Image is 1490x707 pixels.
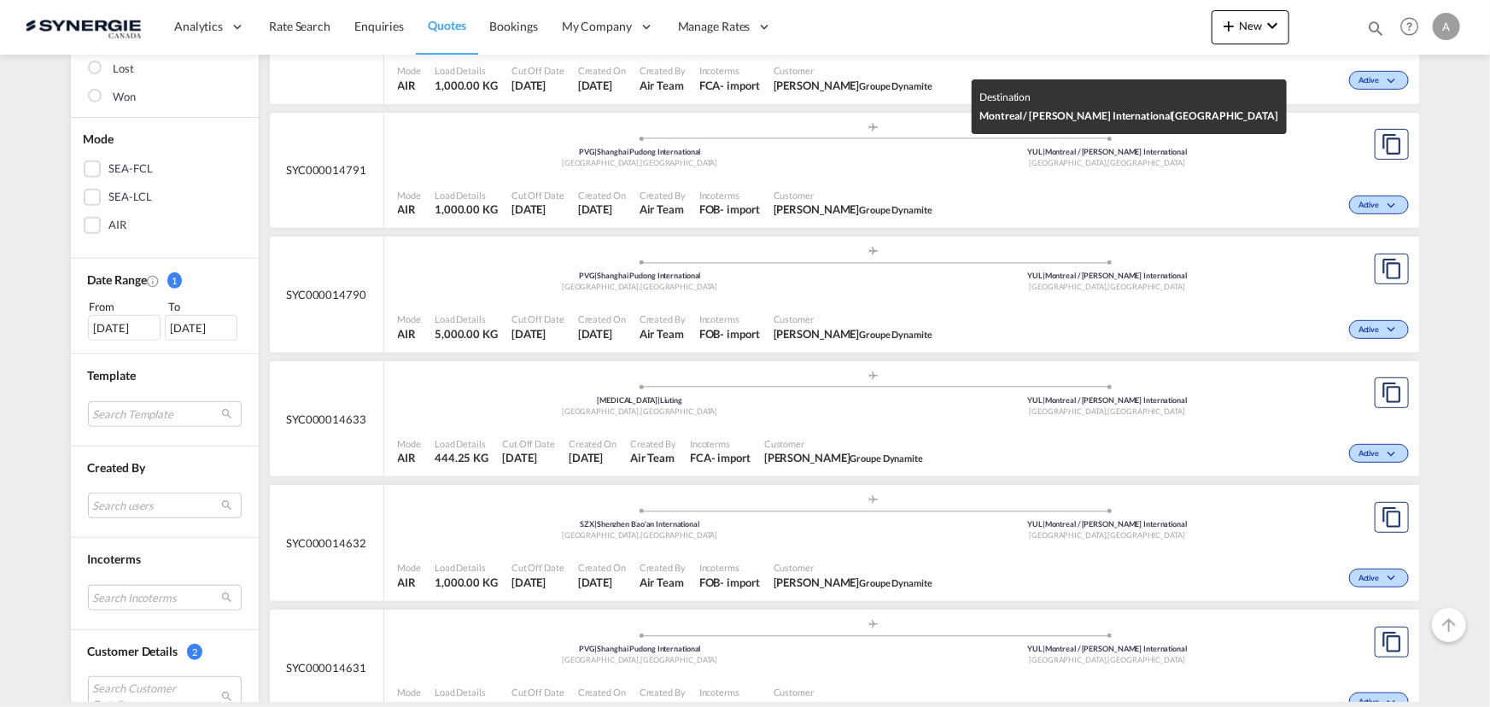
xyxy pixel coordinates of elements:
span: Air Team [640,326,686,342]
div: To [167,298,242,315]
span: Mode [84,131,114,146]
span: [GEOGRAPHIC_DATA] [1108,158,1185,167]
span: Mode [398,313,422,325]
span: Groupe Dynamite [859,80,932,91]
div: From [88,298,163,315]
span: YUL Montreal / [PERSON_NAME] International [1027,147,1187,156]
span: Bookings [490,19,538,33]
span: Manage Rates [678,18,751,35]
md-icon: icon-chevron-down [1384,77,1405,86]
span: Analytics [174,18,223,35]
div: A [1433,13,1460,40]
div: icon-magnify [1366,19,1385,44]
div: AIR [109,217,127,234]
span: AIR [398,326,422,342]
div: Won [114,89,137,106]
span: Cut Off Date [511,64,564,77]
span: Incoterms [690,437,751,450]
div: SEA-LCL [109,189,152,206]
span: Active [1359,324,1383,336]
div: SYC000014790 assets/icons/custom/ship-fill.svgassets/icons/custom/roll-o-plane.svgOriginShanghai ... [270,237,1420,353]
span: YUL Montreal / [PERSON_NAME] International [1027,395,1187,405]
span: PVG Shanghai Pudong International [579,644,701,653]
span: Air Team [640,202,686,217]
span: , [639,406,640,416]
span: Customer [774,64,932,77]
div: FOB import [699,575,760,590]
md-icon: assets/icons/custom/roll-o-plane.svg [863,371,884,380]
div: FCA import [699,78,760,93]
div: Change Status Here [1349,444,1408,463]
span: Mode [398,189,422,202]
button: Go to Top [1432,608,1466,642]
div: [DATE] [165,315,237,341]
span: Air Team [640,575,686,590]
span: Created On [578,686,626,698]
div: FOB import [699,326,760,342]
span: Incoterms [699,561,760,574]
span: Created By [640,561,686,574]
div: Change Status Here [1349,196,1408,214]
md-icon: icon-chevron-down [1384,202,1405,211]
span: Created By [630,437,676,450]
span: [GEOGRAPHIC_DATA] [1108,406,1185,416]
div: FOB [699,202,721,217]
span: Cut Off Date [511,189,564,202]
md-icon: assets/icons/custom/copyQuote.svg [1382,259,1402,279]
span: Created By [640,686,686,698]
span: Load Details [435,189,498,202]
span: Customer [774,561,932,574]
span: [GEOGRAPHIC_DATA] [562,158,640,167]
span: Incoterms [88,552,141,566]
span: Marc Sutton Groupe Dynamite [774,78,932,93]
span: | [1043,519,1045,529]
span: , [639,530,640,540]
div: FOB import [699,202,760,217]
span: Customer [774,686,932,698]
span: Mode [398,64,422,77]
span: 1 [167,272,183,289]
span: 20 Sep 2025 [511,202,564,217]
span: 1,000.00 KG [435,576,498,589]
span: Marc Sutton Groupe Dynamite [774,202,932,217]
span: Incoterms [699,64,760,77]
span: PVG Shanghai Pudong International [579,271,701,280]
button: Copy Quote [1375,377,1409,408]
button: Copy Quote [1375,129,1409,160]
span: | [594,519,597,529]
span: | [1043,395,1045,405]
div: SYC000014791 assets/icons/custom/ship-fill.svgassets/icons/custom/roll-o-plane.svgOriginShanghai ... [270,113,1420,229]
span: From To [DATE][DATE] [88,298,242,341]
span: Air Team [630,450,676,465]
div: Lost [114,61,135,78]
span: , [1107,282,1108,291]
span: Groupe Dynamite [859,577,932,588]
div: - import [711,450,751,465]
span: [GEOGRAPHIC_DATA] [1029,530,1107,540]
button: Copy Quote [1375,502,1409,533]
span: YUL Montreal / [PERSON_NAME] International [1027,644,1187,653]
span: Date Range [88,272,147,287]
span: [GEOGRAPHIC_DATA] [1108,282,1185,291]
span: AIR [398,575,422,590]
md-icon: assets/icons/custom/roll-o-plane.svg [863,495,884,504]
span: 20 Sep 2025 [511,78,564,93]
span: Marc Sutton Groupe Dynamite [774,326,932,342]
span: Load Details [435,686,498,698]
span: [GEOGRAPHIC_DATA] [1108,655,1185,664]
md-icon: icon-chevron-down [1384,574,1405,583]
md-icon: assets/icons/custom/copyQuote.svg [1382,134,1402,155]
div: Change Status Here [1349,569,1408,587]
md-icon: icon-plus 400-fg [1218,15,1239,36]
span: 16 Sep 2025 [578,202,626,217]
span: 1,000.00 KG [435,79,498,92]
span: [GEOGRAPHIC_DATA] [562,282,640,291]
span: [GEOGRAPHIC_DATA] [1108,530,1185,540]
span: Created By [640,64,686,77]
span: Mode [398,561,422,574]
span: Cut Off Date [511,686,564,698]
div: FCA [690,450,711,465]
span: New [1218,19,1283,32]
span: [GEOGRAPHIC_DATA] [1029,158,1107,167]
